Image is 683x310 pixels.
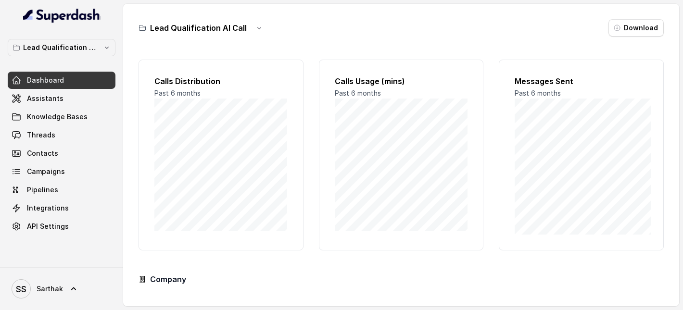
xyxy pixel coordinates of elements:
h2: Calls Distribution [154,75,288,87]
a: Knowledge Bases [8,108,115,125]
a: Threads [8,126,115,144]
a: Assistants [8,90,115,107]
a: Dashboard [8,72,115,89]
span: Pipelines [27,185,58,195]
span: Campaigns [27,167,65,176]
span: Past 6 months [515,89,561,97]
h3: Lead Qualification AI Call [150,22,247,34]
img: light.svg [23,8,101,23]
button: Lead Qualification AI Call [8,39,115,56]
span: Assistants [27,94,63,103]
text: SS [16,284,26,294]
p: Lead Qualification AI Call [23,42,100,53]
a: Integrations [8,199,115,217]
h3: Company [150,273,186,285]
span: Threads [27,130,55,140]
h2: Messages Sent [515,75,648,87]
span: Knowledge Bases [27,112,88,122]
a: Campaigns [8,163,115,180]
a: Sarthak [8,275,115,302]
button: Download [608,19,664,37]
span: Past 6 months [335,89,381,97]
span: API Settings [27,222,69,231]
span: Dashboard [27,75,64,85]
h2: Calls Usage (mins) [335,75,468,87]
a: API Settings [8,218,115,235]
span: Past 6 months [154,89,201,97]
span: Sarthak [37,284,63,294]
span: Contacts [27,149,58,158]
span: Integrations [27,203,69,213]
a: Pipelines [8,181,115,198]
a: Contacts [8,145,115,162]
